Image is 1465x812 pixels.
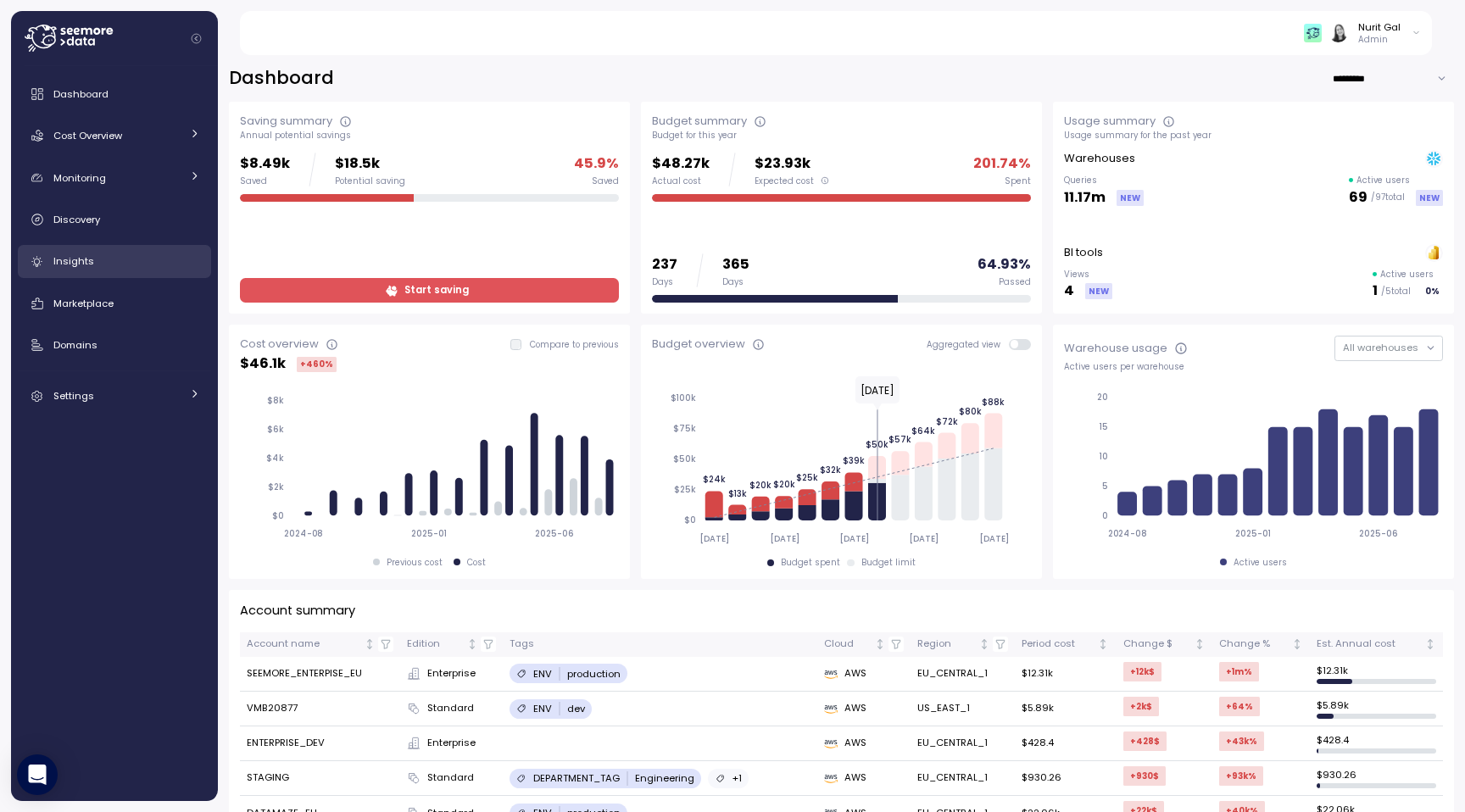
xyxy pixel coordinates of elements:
[917,637,976,652] div: Region
[979,533,1009,544] tspan: [DATE]
[407,637,464,652] div: Edition
[911,657,1015,692] td: EU_CENTRAL_1
[824,666,904,681] div: AWS
[53,213,100,226] span: Discovery
[18,245,211,279] a: Insights
[755,175,814,187] span: Expected cost
[824,736,904,751] div: AWS
[824,770,904,786] div: AWS
[1373,280,1378,303] p: 1
[229,66,334,91] h2: Dashboard
[673,423,696,434] tspan: $75k
[652,175,710,187] div: Actual cost
[268,481,284,492] tspan: $2k
[1219,697,1260,716] div: +64 %
[824,637,872,652] div: Cloud
[240,336,319,353] div: Cost overview
[1219,731,1264,751] div: +43k %
[673,453,696,464] tspan: $50k
[530,339,619,351] p: Compare to previous
[911,761,1015,796] td: EU_CENTRAL_1
[1360,528,1399,539] tspan: 2025-06
[703,474,726,485] tspan: $24k
[1015,692,1116,726] td: $5.89k
[874,638,886,650] div: Not sorted
[1064,113,1156,130] div: Usage summary
[1358,34,1401,46] p: Admin
[53,338,97,352] span: Domains
[1291,638,1303,650] div: Not sorted
[1234,557,1287,569] div: Active users
[978,253,1031,276] p: 64.93 %
[652,130,1031,142] div: Budget for this year
[1005,175,1031,187] div: Spent
[400,632,503,657] th: EditionNot sorted
[240,153,290,175] p: $8.49k
[927,339,1009,350] span: Aggregated view
[1099,451,1108,462] tspan: 10
[1356,175,1410,186] p: Active users
[909,533,939,544] tspan: [DATE]
[247,637,361,652] div: Account name
[53,129,122,142] span: Cost Overview
[387,557,443,569] div: Previous cost
[652,276,677,288] div: Days
[652,153,710,175] p: $48.27k
[1064,175,1144,186] p: Queries
[427,666,476,681] span: Enterprise
[635,771,694,785] p: Engineering
[684,514,696,526] tspan: $0
[1097,638,1109,650] div: Not sorted
[732,771,742,785] p: +1
[18,328,211,362] a: Domains
[240,278,619,303] a: Start saving
[404,279,469,302] span: Start saving
[817,632,911,657] th: CloudNot sorted
[1219,766,1263,786] div: +93k %
[652,336,745,353] div: Budget overview
[240,113,332,130] div: Saving summary
[240,130,619,142] div: Annual potential savings
[1064,244,1103,261] p: BI tools
[53,87,109,101] span: Dashboard
[755,153,830,175] p: $23.93k
[240,632,400,657] th: Account nameNot sorted
[1117,190,1144,206] div: NEW
[266,453,284,464] tspan: $4k
[1219,662,1259,681] div: +1m %
[17,754,58,795] div: Open Intercom Messenger
[1015,726,1116,761] td: $428.4
[18,286,211,320] a: Marketplace
[1381,286,1411,298] p: / 5 total
[1064,280,1074,303] p: 4
[1064,269,1112,281] p: Views
[1422,283,1443,299] div: 0 %
[1015,761,1116,796] td: $930.26
[1310,692,1443,726] td: $ 5.89k
[824,701,904,716] div: AWS
[53,254,94,268] span: Insights
[1064,150,1135,167] p: Warehouses
[533,771,620,785] p: DEPARTMENT_TAG
[1349,186,1368,209] p: 69
[1064,186,1106,209] p: 11.17m
[533,667,552,681] p: ENV
[510,637,810,652] div: Tags
[722,253,749,276] p: 365
[18,379,211,413] a: Settings
[749,479,771,490] tspan: $20k
[466,638,478,650] div: Not sorted
[728,487,747,498] tspan: $13k
[861,557,916,569] div: Budget limit
[911,632,1015,657] th: RegionNot sorted
[1099,421,1108,432] tspan: 15
[272,510,284,521] tspan: $0
[959,406,982,417] tspan: $80k
[1123,697,1159,716] div: +2k $
[53,297,114,310] span: Marketplace
[283,528,323,539] tspan: 2024-08
[1064,340,1167,357] div: Warehouse usage
[186,32,207,45] button: Collapse navigation
[1123,637,1191,652] div: Change $
[1371,192,1405,203] p: / 97 total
